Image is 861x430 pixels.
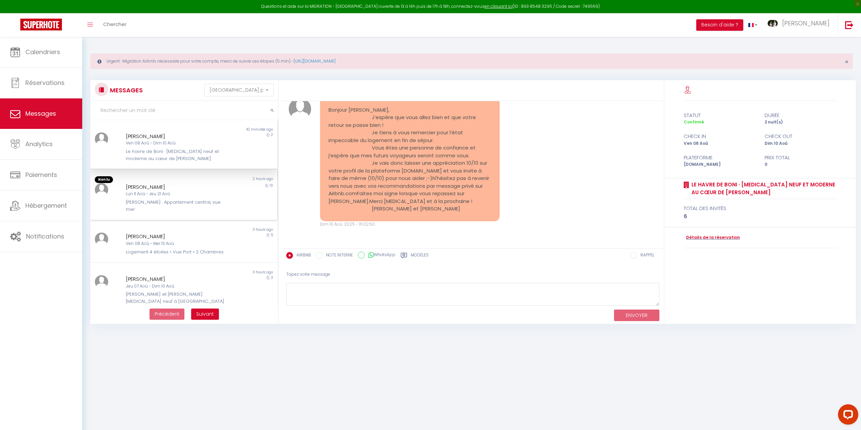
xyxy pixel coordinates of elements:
div: [PERSON_NAME] [126,275,226,283]
span: Paiements [25,171,57,179]
a: Détails de la réservation [684,234,740,241]
img: ... [95,132,108,146]
button: Close [845,59,848,65]
span: 10 [270,183,273,188]
img: ... [95,275,108,289]
span: Réservations [25,78,65,87]
div: Urgent : Migration Airbnb nécessaire pour votre compte, merci de suivre ces étapes (5 min) - [90,53,853,69]
span: 3 [271,275,273,280]
pre: Bonjour [PERSON_NAME], J’espère que vous allez bien et que votre retour se passe bien ! Je tiens ... [328,106,492,213]
img: ... [289,98,311,120]
div: 2 nuit(s) [760,119,841,126]
div: Ven 08 Aoû - Mer 13 Aoû [126,241,226,247]
a: ... [PERSON_NAME] [763,13,838,37]
div: durée [760,111,841,119]
img: logout [845,21,854,29]
div: 42 minutes ago [184,127,277,132]
div: 3 hours ago [184,270,277,275]
label: Modèles [411,252,429,261]
img: ... [768,20,778,27]
div: Jeu 07 Aoû - Dim 10 Aoû [126,283,226,290]
span: Analytics [25,140,53,148]
div: Tapez votre message [286,266,659,283]
div: check out [760,132,841,140]
a: [URL][DOMAIN_NAME] [294,58,336,64]
img: Super Booking [20,19,62,30]
div: [PERSON_NAME] et [PERSON_NAME] [MEDICAL_DATA] neuf à [GEOGRAPHIC_DATA] [126,291,226,305]
span: Non lu [95,176,113,183]
h3: MESSAGES [108,83,143,98]
div: Plateforme [679,154,760,162]
span: Messages [25,109,56,118]
span: [PERSON_NAME] [782,19,830,27]
label: RAPPEL [637,252,654,259]
a: Chercher [98,13,132,37]
a: en cliquant ici [484,3,513,9]
img: ... [95,183,108,197]
div: statut [679,111,760,119]
span: Notifications [26,232,64,241]
button: Next [191,309,219,320]
span: Suivant [196,311,214,317]
img: ... [95,232,108,246]
div: Ven 08 Aoû [679,140,760,147]
span: Hébergement [25,201,67,210]
div: Dim 10 Aoû. 2025 - 16:02:50 [320,221,500,228]
div: Le havre de Boni · [MEDICAL_DATA] neuf et moderne au cœur de [PERSON_NAME] [126,148,226,162]
span: × [845,58,848,66]
input: Rechercher un mot clé [90,101,278,120]
div: Logement 4 étoiles • Vue Port • 2 Chambres [126,249,226,255]
button: Besoin d'aide ? [696,19,743,31]
span: Confirmé [684,119,704,125]
div: [PERSON_NAME] [126,183,226,191]
span: Précédent [155,311,179,317]
div: 3 hours ago [184,227,277,232]
span: 5 [271,232,273,237]
a: Le havre de Boni · [MEDICAL_DATA] neuf et moderne au cœur de [PERSON_NAME] [689,181,837,197]
div: total des invités [684,204,837,212]
div: [PERSON_NAME] [126,132,226,140]
div: Dim 10 Aoû [760,140,841,147]
button: Previous [150,309,184,320]
div: Prix total [760,154,841,162]
div: Ven 08 Aoû - Dim 10 Aoû [126,140,226,146]
div: [PERSON_NAME] [126,232,226,241]
label: AIRBNB [293,252,311,259]
div: 6 [684,212,837,221]
div: 0 [760,161,841,168]
label: WhatsApp [365,252,395,259]
span: 2 [271,132,273,137]
iframe: LiveChat chat widget [833,402,861,430]
div: [PERSON_NAME] · Appartement central, vue mer [126,199,226,213]
span: Calendriers [25,48,60,56]
div: 2 hours ago [184,176,277,183]
div: check in [679,132,760,140]
button: ENVOYER [614,310,659,321]
div: [DOMAIN_NAME] [679,161,760,168]
div: Lun 11 Aoû - Jeu 21 Aoû [126,191,226,197]
span: Chercher [103,21,127,28]
label: NOTE INTERNE [323,252,353,259]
